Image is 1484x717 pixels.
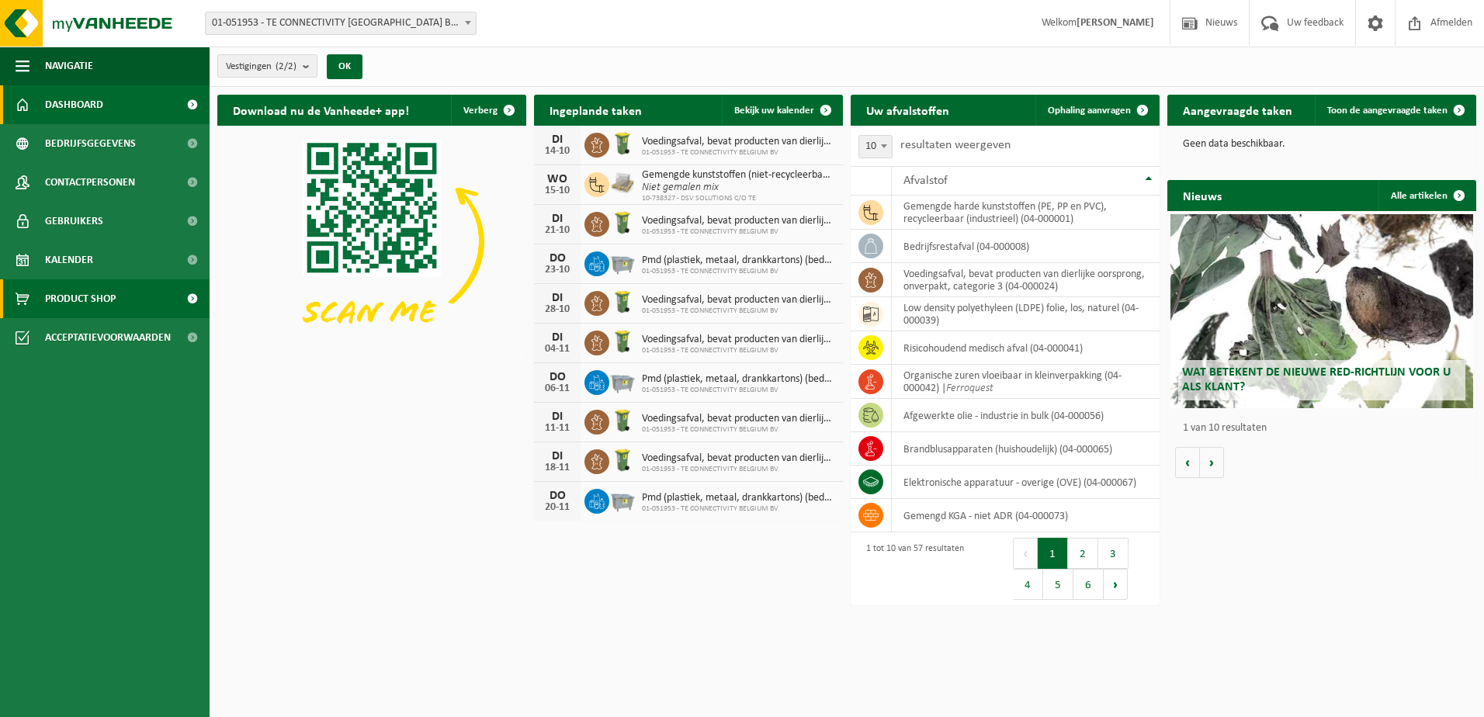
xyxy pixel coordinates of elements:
[642,373,835,386] span: Pmd (plastiek, metaal, drankkartons) (bedrijven)
[1104,569,1128,600] button: Next
[542,265,573,275] div: 23-10
[1035,95,1158,126] a: Ophaling aanvragen
[217,95,425,125] h2: Download nu de Vanheede+ app!
[542,173,573,185] div: WO
[1167,180,1237,210] h2: Nieuws
[609,289,636,315] img: WB-0140-HPE-GN-50
[45,85,103,124] span: Dashboard
[1175,447,1200,478] button: Vorige
[642,267,835,276] span: 01-051953 - TE CONNECTIVITY BELGIUM BV
[1182,366,1451,393] span: Wat betekent de nieuwe RED-richtlijn voor u als klant?
[1315,95,1475,126] a: Toon de aangevraagde taken
[609,447,636,473] img: WB-0140-HPE-GN-50
[1327,106,1448,116] span: Toon de aangevraagde taken
[892,432,1160,466] td: brandblusapparaten (huishoudelijk) (04-000065)
[642,413,835,425] span: Voedingsafval, bevat producten van dierlijke oorsprong, onverpakt, categorie 3
[1183,139,1461,150] p: Geen data beschikbaar.
[1170,214,1473,408] a: Wat betekent de nieuwe RED-richtlijn voor u als klant?
[642,425,835,435] span: 01-051953 - TE CONNECTIVITY BELGIUM BV
[946,383,993,394] i: Ferroquest
[642,169,835,182] span: Gemengde kunststoffen (niet-recycleerbaar), exclusief pvc
[1013,569,1043,600] button: 4
[534,95,657,125] h2: Ingeplande taken
[542,213,573,225] div: DI
[609,328,636,355] img: WB-0140-HPE-GN-50
[542,410,573,423] div: DI
[642,492,835,504] span: Pmd (plastiek, metaal, drankkartons) (bedrijven)
[642,504,835,514] span: 01-051953 - TE CONNECTIVITY BELGIUM BV
[859,136,892,158] span: 10
[542,371,573,383] div: DO
[892,196,1160,230] td: gemengde harde kunststoffen (PE, PP en PVC), recycleerbaar (industrieel) (04-000001)
[327,54,362,79] button: OK
[205,12,477,35] span: 01-051953 - TE CONNECTIVITY BELGIUM BV - OOSTKAMP
[542,344,573,355] div: 04-11
[642,215,835,227] span: Voedingsafval, bevat producten van dierlijke oorsprong, onverpakt, categorie 3
[542,462,573,473] div: 18-11
[609,249,636,275] img: WB-2500-GAL-GY-01
[1183,423,1468,434] p: 1 van 10 resultaten
[542,225,573,236] div: 21-10
[892,365,1160,399] td: organische zuren vloeibaar in kleinverpakking (04-000042) |
[217,126,526,358] img: Download de VHEPlus App
[734,106,814,116] span: Bekijk uw kalender
[542,146,573,157] div: 14-10
[451,95,525,126] button: Verberg
[45,318,171,357] span: Acceptatievoorwaarden
[642,346,835,355] span: 01-051953 - TE CONNECTIVITY BELGIUM BV
[542,185,573,196] div: 15-10
[45,163,135,202] span: Contactpersonen
[892,331,1160,365] td: risicohoudend medisch afval (04-000041)
[642,182,719,193] i: Niet gemalen mix
[609,368,636,394] img: WB-2500-GAL-GY-01
[609,210,636,236] img: WB-0140-HPE-GN-50
[1167,95,1308,125] h2: Aangevraagde taken
[1068,538,1098,569] button: 2
[1073,569,1104,600] button: 6
[900,139,1011,151] label: resultaten weergeven
[45,47,93,85] span: Navigatie
[542,502,573,513] div: 20-11
[609,170,636,196] img: LP-PA-00000-WDN-11
[858,536,964,601] div: 1 tot 10 van 57 resultaten
[45,202,103,241] span: Gebruikers
[892,466,1160,499] td: elektronische apparatuur - overige (OVE) (04-000067)
[542,490,573,502] div: DO
[1048,106,1131,116] span: Ophaling aanvragen
[642,194,835,203] span: 10-738327 - DSV SOLUTIONS C/O TE
[609,407,636,434] img: WB-0140-HPE-GN-50
[722,95,841,126] a: Bekijk uw kalender
[892,499,1160,532] td: gemengd KGA - niet ADR (04-000073)
[851,95,965,125] h2: Uw afvalstoffen
[276,61,296,71] count: (2/2)
[1077,17,1154,29] strong: [PERSON_NAME]
[463,106,498,116] span: Verberg
[892,263,1160,297] td: voedingsafval, bevat producten van dierlijke oorsprong, onverpakt, categorie 3 (04-000024)
[642,386,835,395] span: 01-051953 - TE CONNECTIVITY BELGIUM BV
[206,12,476,34] span: 01-051953 - TE CONNECTIVITY BELGIUM BV - OOSTKAMP
[542,252,573,265] div: DO
[642,452,835,465] span: Voedingsafval, bevat producten van dierlijke oorsprong, onverpakt, categorie 3
[642,227,835,237] span: 01-051953 - TE CONNECTIVITY BELGIUM BV
[858,135,893,158] span: 10
[1200,447,1224,478] button: Volgende
[542,292,573,304] div: DI
[609,487,636,513] img: WB-2500-GAL-GY-01
[1378,180,1475,211] a: Alle artikelen
[45,241,93,279] span: Kalender
[542,450,573,462] div: DI
[642,334,835,346] span: Voedingsafval, bevat producten van dierlijke oorsprong, onverpakt, categorie 3
[1043,569,1073,600] button: 5
[642,294,835,307] span: Voedingsafval, bevat producten van dierlijke oorsprong, onverpakt, categorie 3
[609,130,636,157] img: WB-0140-HPE-GN-50
[642,136,835,148] span: Voedingsafval, bevat producten van dierlijke oorsprong, onverpakt, categorie 3
[45,124,136,163] span: Bedrijfsgegevens
[542,304,573,315] div: 28-10
[903,175,948,187] span: Afvalstof
[642,307,835,316] span: 01-051953 - TE CONNECTIVITY BELGIUM BV
[892,297,1160,331] td: low density polyethyleen (LDPE) folie, los, naturel (04-000039)
[542,133,573,146] div: DI
[226,55,296,78] span: Vestigingen
[542,331,573,344] div: DI
[217,54,317,78] button: Vestigingen(2/2)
